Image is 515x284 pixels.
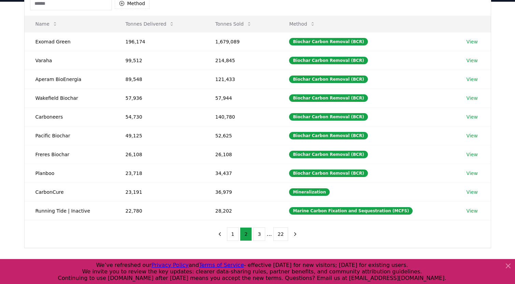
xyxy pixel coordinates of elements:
button: 1 [227,227,239,241]
td: 49,125 [115,126,204,145]
li: ... [267,230,272,238]
div: Biochar Carbon Removal (BCR) [289,113,368,121]
div: Biochar Carbon Removal (BCR) [289,76,368,83]
a: View [467,170,478,177]
td: 54,730 [115,107,204,126]
td: Carboneers [25,107,115,126]
button: next page [289,227,301,241]
td: Planboo [25,164,115,182]
div: Biochar Carbon Removal (BCR) [289,132,368,139]
td: Wakefield Biochar [25,89,115,107]
a: View [467,76,478,83]
td: 214,845 [204,51,278,70]
td: Aperam BioEnergia [25,70,115,89]
button: Method [284,17,321,31]
div: Biochar Carbon Removal (BCR) [289,151,368,158]
td: 22,780 [115,201,204,220]
td: 26,108 [204,145,278,164]
td: Pacific Biochar [25,126,115,145]
a: View [467,189,478,195]
div: Biochar Carbon Removal (BCR) [289,170,368,177]
td: CarbonCure [25,182,115,201]
td: Running Tide | Inactive [25,201,115,220]
td: 121,433 [204,70,278,89]
td: 89,548 [115,70,204,89]
td: 34,437 [204,164,278,182]
td: Exomad Green [25,32,115,51]
div: Mineralization [289,188,330,196]
td: 140,780 [204,107,278,126]
td: 196,174 [115,32,204,51]
div: Biochar Carbon Removal (BCR) [289,38,368,45]
button: Tonnes Delivered [120,17,180,31]
a: View [467,113,478,120]
td: 23,718 [115,164,204,182]
button: Tonnes Sold [210,17,257,31]
button: 22 [273,227,288,241]
td: 99,512 [115,51,204,70]
button: 3 [253,227,265,241]
a: View [467,132,478,139]
a: View [467,95,478,102]
td: 57,944 [204,89,278,107]
td: Varaha [25,51,115,70]
td: 36,979 [204,182,278,201]
div: Biochar Carbon Removal (BCR) [289,94,368,102]
td: 1,679,089 [204,32,278,51]
a: View [467,57,478,64]
td: 26,108 [115,145,204,164]
button: Name [30,17,63,31]
button: previous page [214,227,226,241]
a: View [467,207,478,214]
a: View [467,38,478,45]
td: Freres Biochar [25,145,115,164]
td: 57,936 [115,89,204,107]
td: 23,191 [115,182,204,201]
button: 2 [240,227,252,241]
td: 52,625 [204,126,278,145]
a: View [467,151,478,158]
div: Biochar Carbon Removal (BCR) [289,57,368,64]
div: Marine Carbon Fixation and Sequestration (MCFS) [289,207,413,215]
td: 28,202 [204,201,278,220]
